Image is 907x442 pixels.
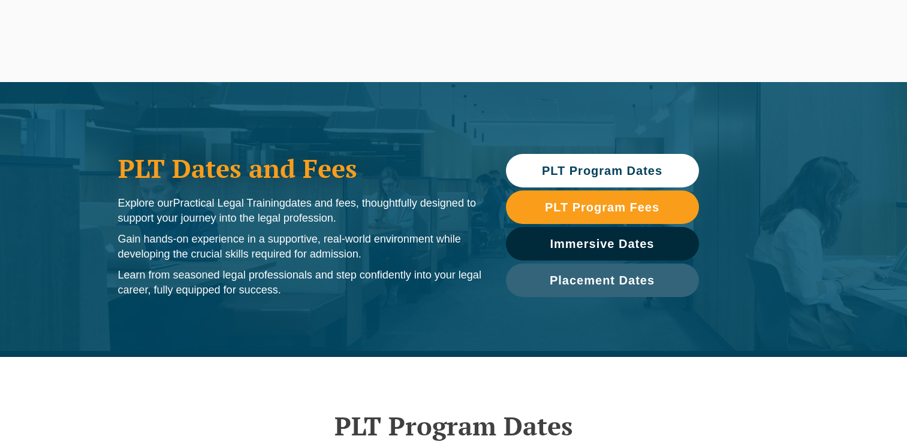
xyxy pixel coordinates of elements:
span: Immersive Dates [550,238,655,250]
a: PLT Program Fees [506,190,699,224]
p: Learn from seasoned legal professionals and step confidently into your legal career, fully equipp... [118,268,482,298]
a: Placement Dates [506,264,699,297]
span: Placement Dates [550,274,655,286]
a: PLT Program Dates [506,154,699,187]
span: Practical Legal Training [173,197,285,209]
span: PLT Program Fees [545,201,659,213]
p: Explore our dates and fees, thoughtfully designed to support your journey into the legal profession. [118,196,482,226]
a: Immersive Dates [506,227,699,261]
p: Gain hands-on experience in a supportive, real-world environment while developing the crucial ski... [118,232,482,262]
span: PLT Program Dates [542,165,662,177]
h2: PLT Program Dates [112,411,795,441]
h1: PLT Dates and Fees [118,153,482,183]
